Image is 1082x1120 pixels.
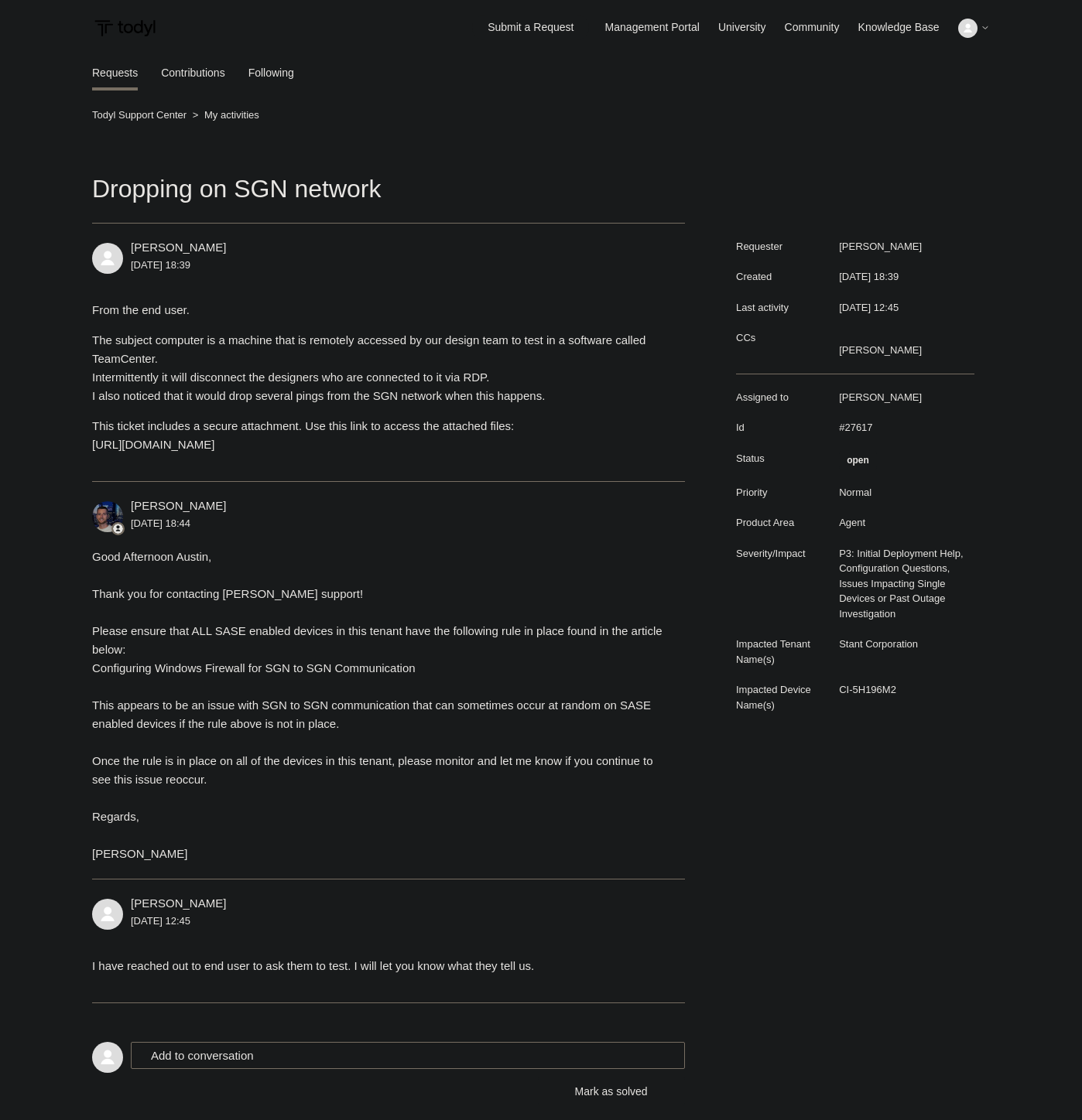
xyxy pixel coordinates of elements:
[831,515,974,531] dd: Agent
[92,170,685,224] h1: Dropping on SGN network
[92,301,669,319] p: From the end user.
[92,331,669,405] p: The subject computer is a machine that is remotely accessed by our design team to test in a softw...
[92,548,669,863] div: Good Afternoon Austin, Thank you for contacting [PERSON_NAME] support! Please ensure that ALL SAS...
[831,485,974,500] dd: Normal
[248,55,294,90] a: Following
[718,19,781,36] a: University
[736,239,831,254] dt: Requester
[92,957,669,975] p: I have reached out to end user to ask them to test. I will let you know what they tell us.
[785,19,855,36] a: Community
[831,637,974,652] dd: Stant Corporation
[131,499,226,512] span: Connor Davis
[131,896,226,910] a: [PERSON_NAME]
[538,1077,685,1106] button: Mark as solved
[131,499,226,512] a: [PERSON_NAME]
[472,15,589,40] a: Submit a Request
[736,269,831,285] dt: Created
[736,682,831,712] dt: Impacted Device Name(s)
[839,271,899,282] time: 2025-08-22T18:39:23+00:00
[131,1042,685,1069] button: Add to conversation
[131,241,226,254] span: Austin Pierce
[131,915,190,927] time: 2025-08-25T12:45:18Z
[736,546,831,562] dt: Severity/Impact
[131,259,190,271] time: 2025-08-22T18:39:23Z
[839,343,922,358] li: Mike Huber
[92,14,158,43] img: Todyl Support Center Help Center home page
[204,109,259,121] a: My activities
[736,390,831,405] dt: Assigned to
[831,390,974,405] dd: [PERSON_NAME]
[736,485,831,500] dt: Priority
[131,896,226,910] span: Austin Pierce
[831,239,974,254] dd: [PERSON_NAME]
[131,517,190,529] time: 2025-08-22T18:44:10Z
[92,417,669,454] p: This ticket includes a secure attachment. Use this link to access the attached files:
[92,438,214,451] a: [URL][DOMAIN_NAME]
[92,109,187,121] a: Todyl Support Center
[736,637,831,667] dt: Impacted Tenant Name(s)
[736,451,831,466] dt: Status
[839,302,899,313] time: 2025-08-25T12:45:18+00:00
[839,451,877,470] span: We are working on a response for you
[736,300,831,316] dt: Last activity
[92,109,190,121] li: Todyl Support Center
[161,55,225,90] a: Contributions
[92,55,138,90] li: Requests
[131,241,226,254] a: [PERSON_NAME]
[736,420,831,435] dt: Id
[858,19,955,36] a: Knowledge Base
[190,109,259,121] li: My activities
[605,19,715,36] a: Management Portal
[831,546,974,622] dd: P3: Initial Deployment Help, Configuration Questions, Issues Impacting Single Devices or Past Out...
[831,420,974,435] dd: #27617
[736,515,831,531] dt: Product Area
[92,661,416,674] a: Configuring Windows Firewall for SGN to SGN Communication
[736,330,831,346] dt: CCs
[831,682,974,698] dd: CI-5H196M2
